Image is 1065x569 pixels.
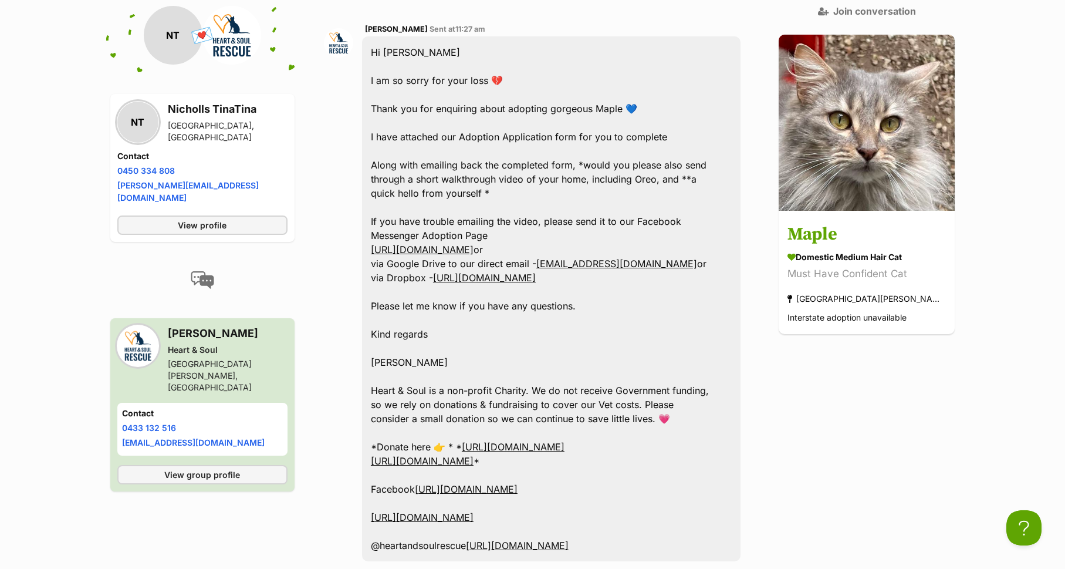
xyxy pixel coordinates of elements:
a: [URL][DOMAIN_NAME] [415,483,518,495]
a: [EMAIL_ADDRESS][DOMAIN_NAME] [536,258,697,270]
div: Must Have Confident Cat [787,266,946,282]
div: [GEOGRAPHIC_DATA][PERSON_NAME], [GEOGRAPHIC_DATA] [168,358,288,393]
h3: Nicholls TinaTina [168,101,288,117]
div: NT [144,6,202,65]
a: Join conversation [818,6,916,16]
a: 0433 132 516 [122,423,176,433]
span: Sent at [430,25,485,33]
a: View group profile [117,465,288,484]
div: [GEOGRAPHIC_DATA][PERSON_NAME], [GEOGRAPHIC_DATA] [787,291,946,307]
span: 💌 [189,23,215,48]
h4: Contact [122,408,283,419]
div: [GEOGRAPHIC_DATA], [GEOGRAPHIC_DATA] [168,120,288,143]
img: Megan Ostwald profile pic [324,28,353,58]
div: Heart & Soul [168,344,288,356]
h4: Contact [117,150,288,162]
div: Domestic Medium Hair Cat [787,251,946,263]
span: 11:27 am [455,25,485,33]
span: View group profile [164,469,240,481]
a: 0450 334 808 [117,166,175,176]
img: Heart & Soul profile pic [202,6,261,65]
a: [EMAIL_ADDRESS][DOMAIN_NAME] [122,437,265,447]
img: Maple [779,34,955,210]
span: View profile [178,219,226,231]
a: [URL][DOMAIN_NAME] [462,441,564,453]
a: [URL][DOMAIN_NAME] [433,272,536,284]
a: Maple Domestic Medium Hair Cat Must Have Confident Cat [GEOGRAPHIC_DATA][PERSON_NAME], [GEOGRAPHI... [779,213,955,334]
iframe: Help Scout Beacon - Open [1006,510,1042,546]
span: Interstate adoption unavailable [787,312,907,322]
a: [URL][DOMAIN_NAME] [371,244,474,255]
h3: Maple [787,221,946,248]
a: [URL][DOMAIN_NAME] [466,540,569,551]
div: NT [117,102,158,143]
h3: [PERSON_NAME] [168,325,288,342]
a: View profile [117,216,288,235]
a: [URL][DOMAIN_NAME] [371,455,474,467]
a: [URL][DOMAIN_NAME] [371,511,474,523]
img: Heart & Soul profile pic [117,325,158,366]
img: conversation-icon-4a6f8262b818ee0b60e3300018af0b2d0b884aa5de6e9bcb8d3d4eeb1a70a7c4.svg [191,271,214,289]
a: [PERSON_NAME][EMAIL_ADDRESS][DOMAIN_NAME] [117,180,259,203]
div: Hi [PERSON_NAME] I am so sorry for your loss 💔 Thank you for enquiring about adopting gorgeous Ma... [362,36,741,561]
span: [PERSON_NAME] [365,25,428,33]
